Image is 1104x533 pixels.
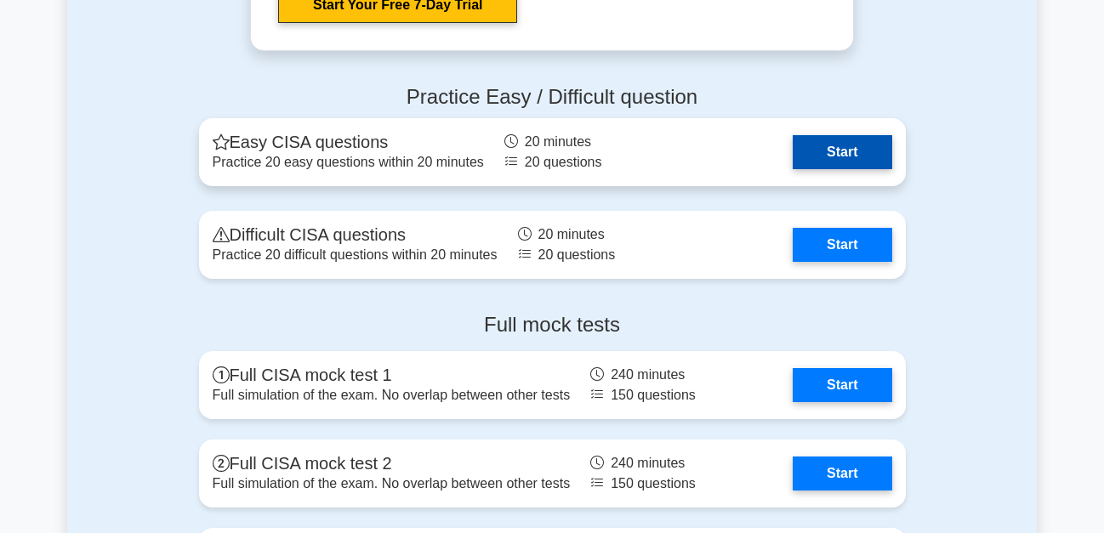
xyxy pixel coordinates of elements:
h4: Full mock tests [199,313,906,337]
a: Start [793,135,891,169]
a: Start [793,456,891,490]
h4: Practice Easy / Difficult question [199,85,906,110]
a: Start [793,368,891,402]
a: Start [793,228,891,262]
